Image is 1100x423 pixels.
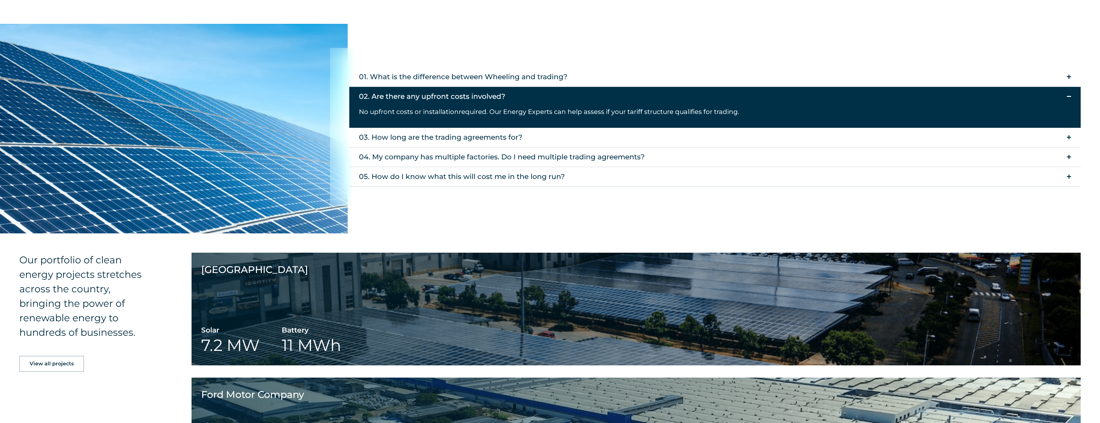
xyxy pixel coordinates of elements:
[19,253,142,340] h4: Our portfolio of clean energy projects stretches across the country, bringing the power of renewa...
[349,87,1081,106] summary: 02. Are there any upfront costs involved?
[19,356,84,372] a: View all projects
[359,151,645,164] div: 04. My company has multiple factories. Do I need multiple trading agreements?
[30,361,74,366] span: View all projects
[349,128,1081,147] summary: 03. How long are the trading agreements for?
[459,108,486,116] span: required
[349,167,1081,187] summary: 05. How do I know what this will cost me in the long run?
[359,70,568,83] div: 01. What is the difference between Wheeling and trading?
[349,147,1081,167] summary: 04. My company has multiple factories. Do I need multiple trading agreements?
[359,131,522,144] div: 03. How long are the trading agreements for?
[359,170,565,183] div: 05. How do I know what this will cost me in the long run?
[486,108,739,116] span: . Our Energy Experts can help assess if your tariff structure qualifies for trading.
[349,67,1081,87] summary: 01. What is the difference between Wheeling and trading?
[349,67,1081,187] div: Accordion. Open links with Enter or Space, close with Escape, and navigate with Arrow Keys
[359,108,459,116] span: No upfront costs or installation
[359,90,505,103] div: 02. Are there any upfront costs involved?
